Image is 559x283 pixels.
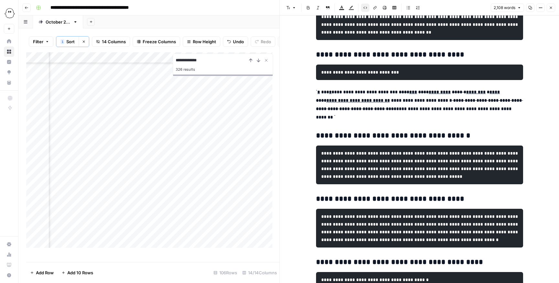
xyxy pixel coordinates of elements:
button: Redo [251,36,275,47]
a: Your Data [4,77,14,88]
button: Row Height [183,36,220,47]
a: Home [4,36,14,46]
button: Help + Support [4,270,14,280]
button: Freeze Columns [133,36,180,47]
a: Usage [4,249,14,260]
span: Filter [33,38,43,45]
span: Freeze Columns [143,38,176,45]
span: Redo [261,38,271,45]
div: 14/14 Columns [240,268,279,278]
span: Undo [233,38,244,45]
div: 326 results [176,66,270,73]
span: Add 10 Rows [67,269,93,276]
button: 2,108 words [491,4,524,12]
button: Next Result [255,56,262,64]
button: Close Search [262,56,270,64]
span: Add Row [36,269,54,276]
button: Filter [29,36,53,47]
a: Learning Hub [4,260,14,270]
span: Row Height [193,38,216,45]
button: 1Sort [56,36,79,47]
span: 2,108 words [494,5,515,11]
span: 1 [61,39,63,44]
button: Add 10 Rows [58,268,97,278]
a: Opportunities [4,67,14,77]
div: 1 [60,39,64,44]
button: Workspace: PhantomBuster [4,5,14,21]
span: 14 Columns [102,38,126,45]
span: Sort [66,38,75,45]
img: PhantomBuster Logo [4,7,16,19]
button: Undo [223,36,248,47]
a: Insights [4,57,14,67]
a: Settings [4,239,14,249]
button: Add Row [26,268,58,278]
div: [DATE] edits [46,19,71,25]
button: 14 Columns [92,36,130,47]
button: Previous Result [247,56,255,64]
div: 106 Rows [211,268,240,278]
a: [DATE] edits [33,15,83,28]
a: Browse [4,46,14,57]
